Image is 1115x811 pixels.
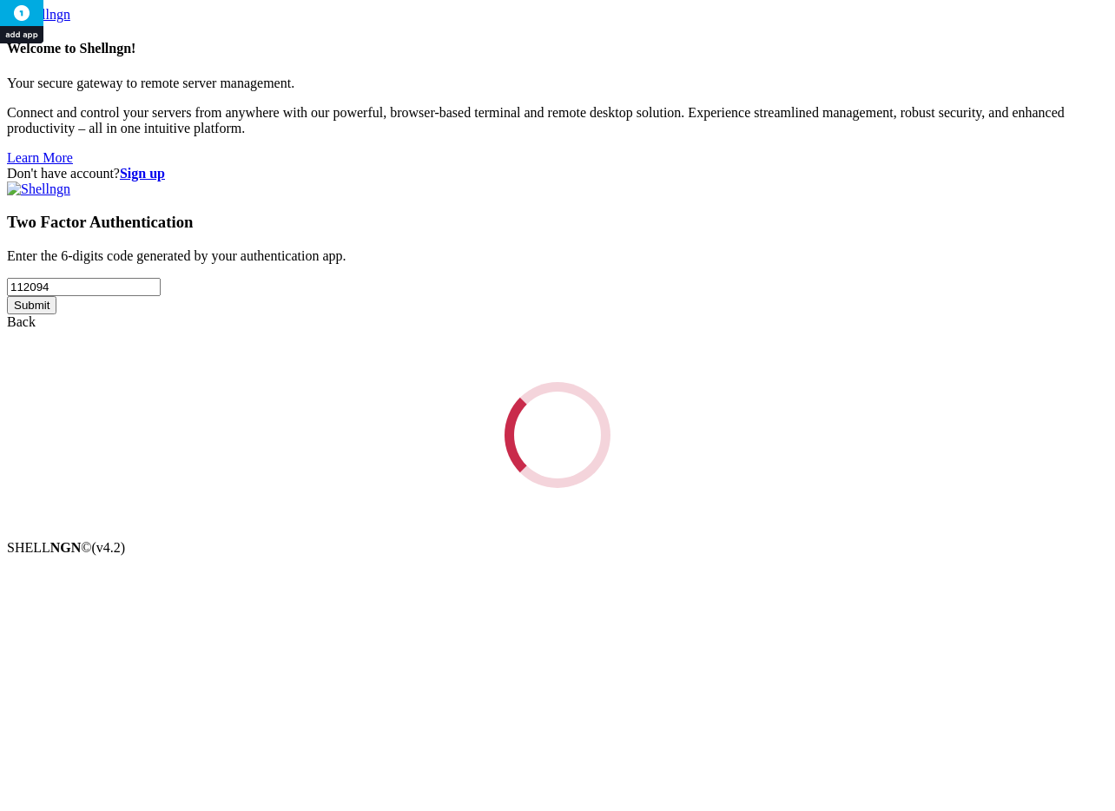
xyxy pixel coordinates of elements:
p: Connect and control your servers from anywhere with our powerful, browser-based terminal and remo... [7,105,1108,136]
span: 4.2.0 [92,540,126,555]
input: Submit [7,296,56,314]
a: Sign up [120,166,165,181]
p: Your secure gateway to remote server management. [7,76,1108,91]
span: SHELL © [7,540,125,555]
a: Back [7,314,36,329]
img: Shellngn [7,181,70,197]
div: Don't have account? [7,166,1108,181]
input: Two factor code [7,278,161,296]
b: NGN [50,540,82,555]
div: Loading... [505,382,610,488]
h3: Two Factor Authentication [7,213,1108,232]
a: Learn More [7,150,73,165]
h4: Welcome to Shellngn! [7,41,1108,56]
p: Enter the 6-digits code generated by your authentication app. [7,248,1108,264]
